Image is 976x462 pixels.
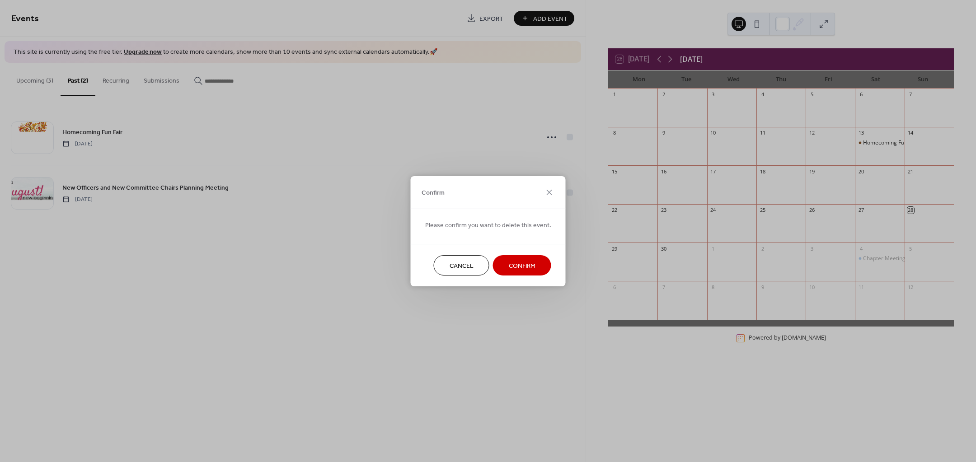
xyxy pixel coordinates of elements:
[434,255,489,275] button: Cancel
[509,261,535,271] span: Confirm
[450,261,474,271] span: Cancel
[422,188,445,198] span: Confirm
[493,255,551,275] button: Confirm
[425,220,551,230] span: Please confirm you want to delete this event.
